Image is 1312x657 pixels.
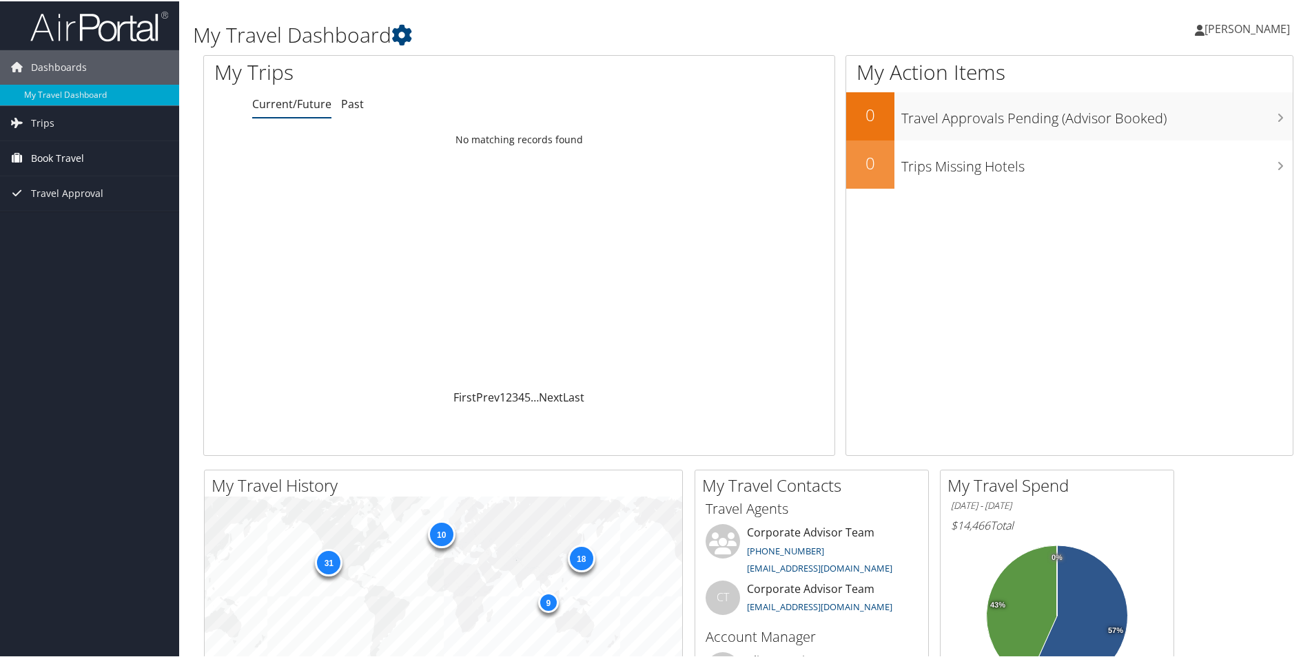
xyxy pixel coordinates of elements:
a: 4 [518,388,524,404]
span: $14,466 [951,517,990,532]
span: Trips [31,105,54,139]
span: Dashboards [31,49,87,83]
span: … [531,388,539,404]
a: Next [539,388,563,404]
a: [PERSON_NAME] [1195,7,1304,48]
h2: My Travel Spend [947,472,1173,496]
a: Current/Future [252,95,331,110]
h3: Travel Approvals Pending (Advisor Booked) [901,101,1293,127]
a: 5 [524,388,531,404]
h1: My Action Items [846,56,1293,85]
a: Prev [476,388,500,404]
div: 9 [537,591,558,612]
span: Travel Approval [31,175,103,209]
li: Corporate Advisor Team [699,579,925,624]
a: Last [563,388,584,404]
h6: [DATE] - [DATE] [951,498,1163,511]
a: [EMAIL_ADDRESS][DOMAIN_NAME] [747,599,892,612]
a: 1 [500,388,506,404]
div: CT [706,579,740,614]
li: Corporate Advisor Team [699,523,925,579]
a: Past [341,95,364,110]
h2: 0 [846,150,894,174]
a: First [453,388,476,404]
a: 3 [512,388,518,404]
a: [PHONE_NUMBER] [747,543,824,556]
a: 0Trips Missing Hotels [846,139,1293,187]
h2: My Travel History [212,472,682,496]
div: 10 [427,519,455,547]
a: 0Travel Approvals Pending (Advisor Booked) [846,91,1293,139]
h3: Travel Agents [706,498,918,517]
h1: My Travel Dashboard [193,19,934,48]
h3: Trips Missing Hotels [901,149,1293,175]
tspan: 0% [1052,552,1063,561]
h6: Total [951,517,1163,532]
tspan: 43% [990,600,1005,608]
img: airportal-logo.png [30,9,168,41]
td: No matching records found [204,126,834,151]
div: 18 [567,543,595,571]
div: 31 [315,547,342,574]
tspan: 57% [1108,625,1123,634]
h2: 0 [846,102,894,125]
h3: Account Manager [706,626,918,645]
span: Book Travel [31,140,84,174]
a: [EMAIL_ADDRESS][DOMAIN_NAME] [747,561,892,573]
h2: My Travel Contacts [702,472,928,496]
h1: My Trips [214,56,562,85]
span: [PERSON_NAME] [1205,20,1290,35]
a: 2 [506,388,512,404]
